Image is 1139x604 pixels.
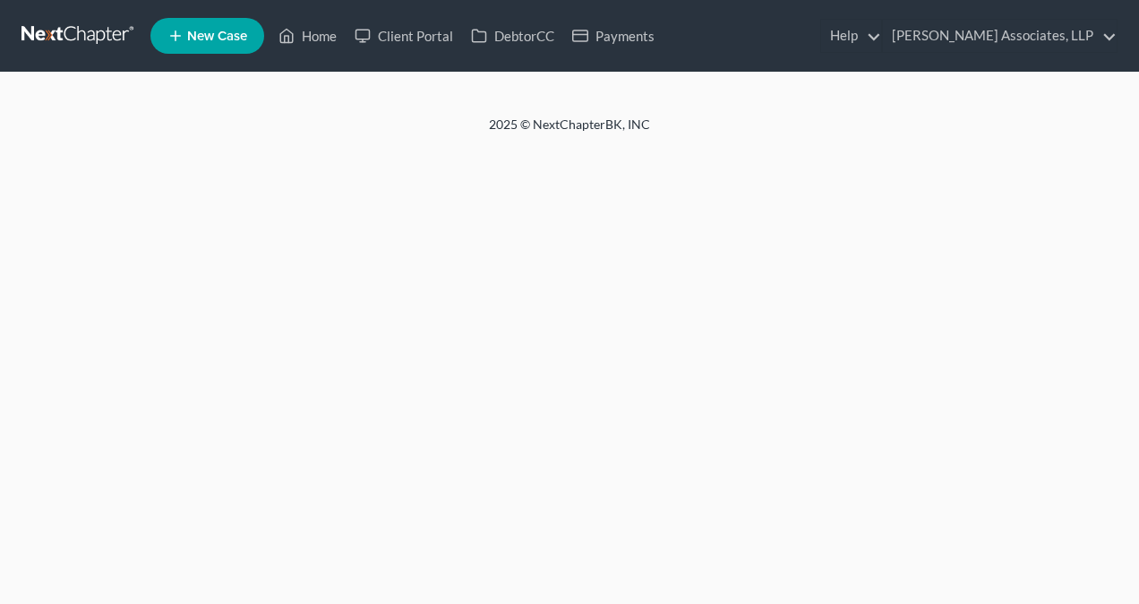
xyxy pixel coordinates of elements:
[59,116,1080,148] div: 2025 © NextChapterBK, INC
[462,20,563,52] a: DebtorCC
[883,20,1117,52] a: [PERSON_NAME] Associates, LLP
[563,20,664,52] a: Payments
[346,20,462,52] a: Client Portal
[150,18,264,54] new-legal-case-button: New Case
[270,20,346,52] a: Home
[821,20,881,52] a: Help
